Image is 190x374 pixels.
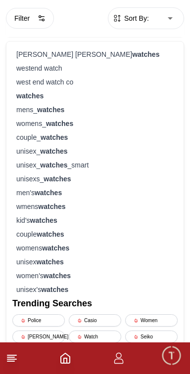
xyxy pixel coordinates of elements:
[12,213,178,227] div: kid's
[16,92,44,100] strong: watches
[12,61,178,75] div: westend watch
[12,158,178,172] div: unisex_ _smart
[12,241,178,255] div: womens
[6,8,54,29] button: Filter
[40,147,67,155] strong: watches
[12,186,178,200] div: men's
[59,352,71,364] a: Home
[12,130,178,144] div: couple_
[12,200,178,213] div: wmens
[12,47,178,61] div: [PERSON_NAME] [PERSON_NAME]
[12,331,65,343] div: [PERSON_NAME]
[125,314,178,327] div: Women
[122,13,149,23] span: Sort By:
[12,269,178,283] div: women's
[12,172,178,186] div: unisexs_
[161,345,183,367] div: Chat Widget
[38,203,65,210] strong: watches
[125,331,178,343] div: Seiko
[36,258,63,266] strong: watches
[41,133,68,141] strong: watches
[44,272,71,280] strong: watches
[112,13,149,23] button: Sort By:
[35,189,62,197] strong: watches
[69,314,121,327] div: Casio
[12,144,178,158] div: unisex_
[12,227,178,241] div: couple
[12,103,178,117] div: mens_
[46,120,73,127] strong: watches
[12,117,178,130] div: womens_
[12,283,178,296] div: unisex's
[40,161,67,169] strong: watches
[37,230,64,238] strong: watches
[12,75,178,89] div: west end watch co
[41,286,68,293] strong: watches
[12,296,178,310] h2: Trending Searches
[12,314,65,327] div: Police
[44,175,71,183] strong: watches
[12,255,178,269] div: unisex
[37,106,64,114] strong: watches
[42,244,69,252] strong: watches
[132,50,159,58] strong: watches
[69,331,121,343] div: Watch
[30,216,57,224] strong: watches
